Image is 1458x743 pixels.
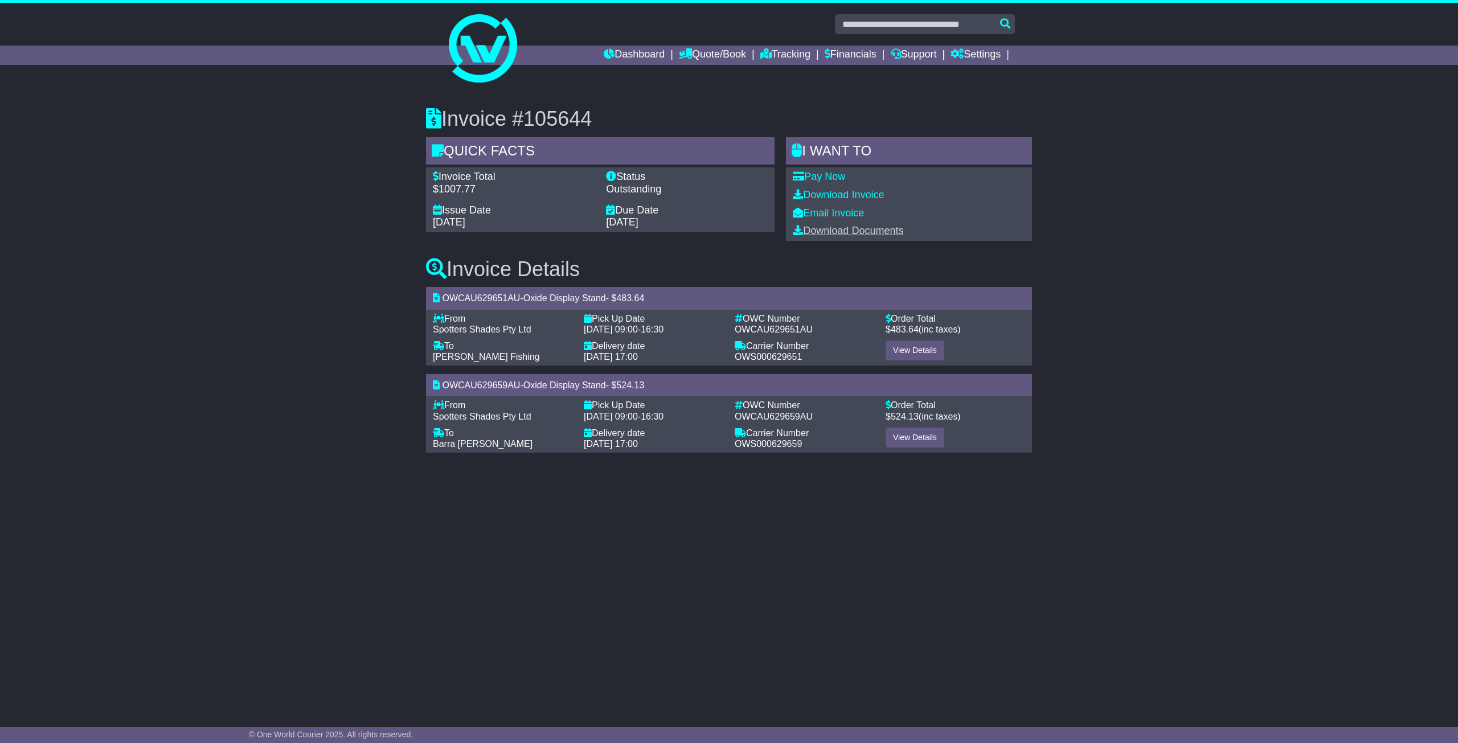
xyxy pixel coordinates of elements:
div: OWC Number [735,313,874,324]
div: From [433,400,572,411]
div: Quick Facts [426,137,775,168]
div: I WANT to [786,137,1032,168]
span: 524.13 [616,380,644,390]
div: OWC Number [735,400,874,411]
div: - [584,324,723,335]
div: - [584,411,723,422]
span: 483.64 [616,293,644,303]
div: Delivery date [584,428,723,438]
span: Oxide Display Stand [523,293,606,303]
div: Pick Up Date [584,313,723,324]
div: $ (inc taxes) [886,324,1025,335]
div: - - $ [426,287,1032,309]
span: © One World Courier 2025. All rights reserved. [249,730,413,739]
a: Dashboard [604,46,665,65]
span: 16:30 [641,325,664,334]
a: Email Invoice [793,207,864,219]
div: Due Date [606,204,768,217]
span: OWCAU629651AU [442,293,520,303]
span: OWS000629651 [735,352,802,362]
span: [PERSON_NAME] Fishing [433,352,540,362]
span: [DATE] 09:00 [584,412,638,421]
span: OWCAU629659AU [735,412,813,421]
a: Quote/Book [679,46,746,65]
div: To [433,428,572,438]
a: Download Documents [793,225,903,236]
span: Barra [PERSON_NAME] [433,439,533,449]
span: OWCAU629659AU [442,380,520,390]
a: Download Invoice [793,189,884,200]
div: Pick Up Date [584,400,723,411]
span: [DATE] 17:00 [584,439,638,449]
div: [DATE] [606,216,768,229]
div: Order Total [886,313,1025,324]
span: [DATE] 09:00 [584,325,638,334]
div: $1007.77 [433,183,595,196]
a: Support [891,46,937,65]
div: From [433,313,572,324]
div: To [433,340,572,351]
span: 483.64 [891,325,919,334]
div: Invoice Total [433,171,595,183]
span: 524.13 [891,412,919,421]
span: Oxide Display Stand [523,380,606,390]
a: Tracking [760,46,810,65]
a: View Details [886,340,944,360]
span: OWS000629659 [735,439,802,449]
span: Spotters Shades Pty Ltd [433,325,531,334]
div: Outstanding [606,183,768,196]
div: Issue Date [433,204,595,217]
a: Settings [951,46,1001,65]
span: OWCAU629651AU [735,325,813,334]
div: Delivery date [584,340,723,351]
span: Spotters Shades Pty Ltd [433,412,531,421]
a: Financials [825,46,877,65]
a: View Details [886,428,944,448]
div: [DATE] [433,216,595,229]
span: 16:30 [641,412,664,421]
div: Status [606,171,768,183]
h3: Invoice Details [426,258,1032,281]
h3: Invoice #105644 [426,108,1032,130]
a: Pay Now [793,171,845,182]
div: $ (inc taxes) [886,411,1025,422]
div: - - $ [426,374,1032,396]
div: Order Total [886,400,1025,411]
div: Carrier Number [735,428,874,438]
span: [DATE] 17:00 [584,352,638,362]
div: Carrier Number [735,340,874,351]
